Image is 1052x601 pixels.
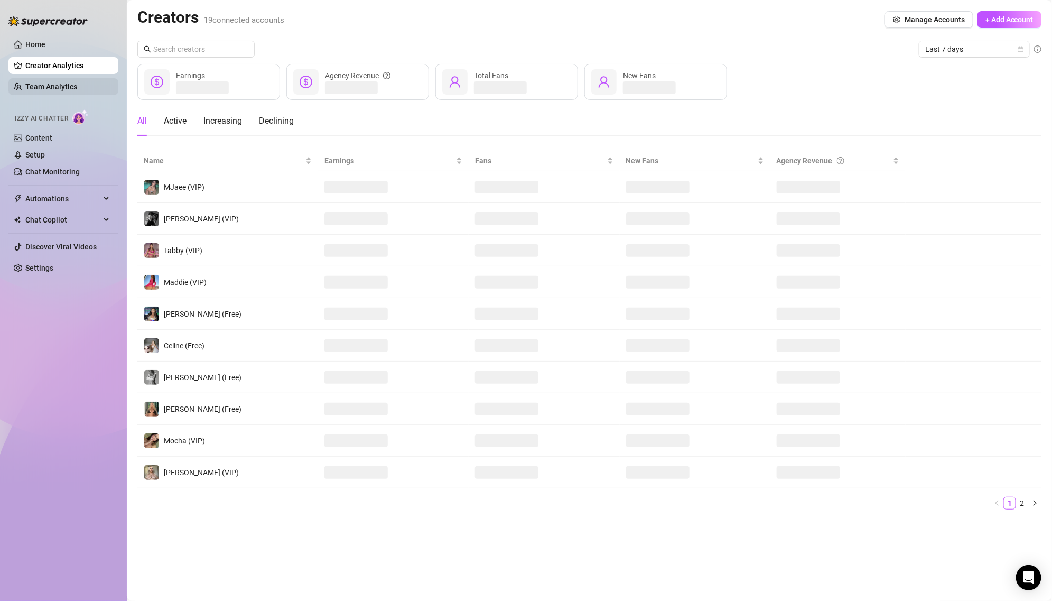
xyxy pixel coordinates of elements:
span: Celine (Free) [164,341,204,350]
a: 1 [1004,497,1016,509]
div: Open Intercom Messenger [1016,565,1041,590]
span: dollar-circle [300,76,312,88]
div: Active [164,115,187,127]
span: Last 7 days [925,41,1023,57]
img: Ellie (Free) [144,402,159,417]
span: [PERSON_NAME] (Free) [164,405,241,413]
span: Earnings [176,71,205,80]
a: Team Analytics [25,82,77,91]
img: Celine (Free) [144,338,159,353]
button: Manage Accounts [885,11,973,28]
span: New Fans [626,155,756,167]
div: Increasing [203,115,242,127]
img: Kennedy (VIP) [144,211,159,226]
a: Setup [25,151,45,159]
span: Manage Accounts [905,15,965,24]
div: All [137,115,147,127]
li: Next Page [1029,497,1041,510]
span: search [144,45,151,53]
img: Maddie (Free) [144,307,159,321]
span: Izzy AI Chatter [15,114,68,124]
th: New Fans [620,151,770,171]
span: info-circle [1034,45,1041,53]
span: thunderbolt [14,195,22,203]
span: setting [893,16,900,23]
li: 1 [1003,497,1016,510]
span: Tabby (VIP) [164,246,202,255]
a: Chat Monitoring [25,168,80,176]
span: left [994,500,1000,506]
span: [PERSON_NAME] (Free) [164,310,241,318]
span: question-circle [383,70,390,81]
th: Earnings [318,151,469,171]
img: MJaee (VIP) [144,180,159,195]
span: question-circle [837,155,844,167]
span: Total Fans [474,71,508,80]
th: Fans [469,151,619,171]
li: Previous Page [991,497,1003,510]
span: user [449,76,461,88]
span: dollar-circle [151,76,163,88]
span: user [598,76,610,88]
span: Fans [475,155,604,167]
div: Agency Revenue [777,155,891,167]
img: Kennedy (Free) [144,370,159,385]
h2: Creators [137,7,284,27]
img: Mocha (VIP) [144,433,159,448]
span: right [1032,500,1038,506]
span: Maddie (VIP) [164,278,207,286]
span: calendar [1018,46,1024,52]
div: Declining [259,115,294,127]
span: [PERSON_NAME] (Free) [164,373,241,382]
button: + Add Account [977,11,1041,28]
a: 2 [1017,497,1028,509]
a: Settings [25,264,53,272]
span: New Fans [623,71,656,80]
a: Creator Analytics [25,57,110,74]
span: [PERSON_NAME] (VIP) [164,468,239,477]
a: Discover Viral Videos [25,243,97,251]
div: Agency Revenue [325,70,390,81]
img: Maddie (VIP) [144,275,159,290]
li: 2 [1016,497,1029,510]
img: Ellie (VIP) [144,465,159,480]
img: AI Chatter [72,109,89,125]
a: Content [25,134,52,142]
span: Mocha (VIP) [164,437,205,445]
span: Earnings [324,155,454,167]
img: Chat Copilot [14,216,21,224]
span: Name [144,155,303,167]
span: + Add Account [985,15,1034,24]
input: Search creators [153,43,240,55]
img: Tabby (VIP) [144,243,159,258]
img: logo-BBDzfeDw.svg [8,16,88,26]
button: right [1029,497,1041,510]
span: Automations [25,190,100,207]
span: Chat Copilot [25,211,100,228]
a: Home [25,40,45,49]
span: MJaee (VIP) [164,183,204,191]
th: Name [137,151,318,171]
span: [PERSON_NAME] (VIP) [164,215,239,223]
button: left [991,497,1003,510]
span: 19 connected accounts [204,15,284,25]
